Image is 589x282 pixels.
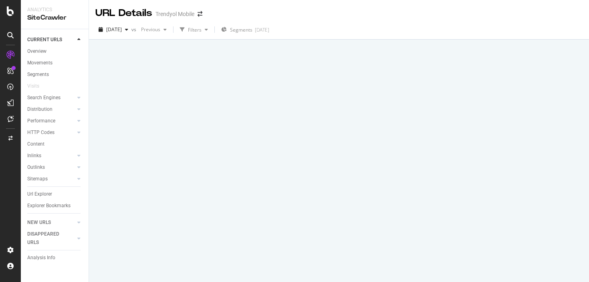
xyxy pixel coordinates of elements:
a: Movements [27,59,83,67]
div: Content [27,140,44,148]
div: HTTP Codes [27,128,54,137]
div: Filters [188,26,202,33]
div: Visits [27,82,39,90]
a: DISAPPEARED URLS [27,230,75,247]
div: CURRENT URLS [27,36,62,44]
div: [DATE] [255,26,269,33]
a: Outlinks [27,163,75,172]
a: Segments [27,70,83,79]
div: Outlinks [27,163,45,172]
div: arrow-right-arrow-left [198,11,202,17]
div: Analysis Info [27,254,55,262]
span: Previous [138,26,160,33]
a: Inlinks [27,152,75,160]
span: 2025 Aug. 3rd [106,26,122,33]
div: SiteCrawler [27,13,82,22]
div: Overview [27,47,46,56]
button: Filters [177,23,211,36]
div: Sitemaps [27,175,48,183]
div: Performance [27,117,55,125]
div: Segments [27,70,49,79]
button: Previous [138,23,170,36]
a: Explorer Bookmarks [27,202,83,210]
div: Trendyol Mobile [155,10,194,18]
a: Content [27,140,83,148]
div: NEW URLS [27,218,51,227]
div: Explorer Bookmarks [27,202,71,210]
a: CURRENT URLS [27,36,75,44]
a: Analysis Info [27,254,83,262]
a: NEW URLS [27,218,75,227]
div: Search Engines [27,94,61,102]
div: Url Explorer [27,190,52,198]
a: Search Engines [27,94,75,102]
div: Inlinks [27,152,41,160]
a: Distribution [27,105,75,114]
div: Distribution [27,105,52,114]
a: Url Explorer [27,190,83,198]
span: Segments [230,26,252,33]
a: Performance [27,117,75,125]
a: Visits [27,82,47,90]
a: Sitemaps [27,175,75,183]
div: Analytics [27,6,82,13]
div: URL Details [95,6,152,20]
div: Movements [27,59,52,67]
a: HTTP Codes [27,128,75,137]
button: Segments[DATE] [218,23,272,36]
div: DISAPPEARED URLS [27,230,68,247]
a: Overview [27,47,83,56]
span: vs [131,26,138,33]
button: [DATE] [95,23,131,36]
